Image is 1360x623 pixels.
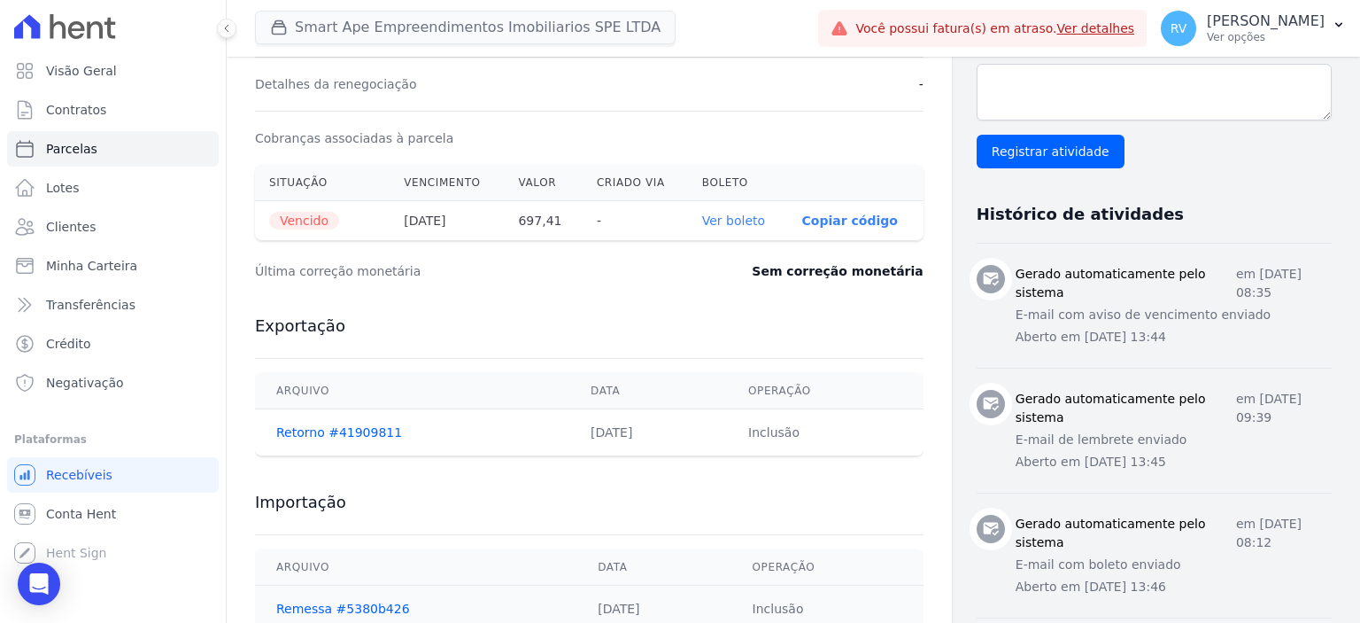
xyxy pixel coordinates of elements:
a: Crédito [7,326,219,362]
th: Vencimento [390,165,504,201]
th: Arquivo [255,549,576,586]
input: Registrar atividade [977,135,1124,168]
span: Recebíveis [46,466,112,484]
span: Transferências [46,296,135,314]
div: Open Intercom Messenger [18,563,60,605]
span: Crédito [46,335,91,353]
span: Lotes [46,179,80,197]
dt: Última correção monetária [255,262,650,280]
th: Data [576,549,730,586]
p: E-mail com aviso de vencimento enviado [1016,306,1332,324]
a: Ver boleto [702,214,765,228]
th: [DATE] [390,201,504,241]
a: Parcelas [7,131,219,167]
p: Aberto em [DATE] 13:46 [1016,578,1332,596]
th: Criado via [583,165,688,201]
th: Boleto [688,165,788,201]
p: Ver opções [1207,30,1325,44]
span: Minha Carteira [46,257,137,275]
a: Visão Geral [7,53,219,89]
th: Data [569,373,727,409]
dt: Cobranças associadas à parcela [255,129,453,147]
a: Transferências [7,287,219,323]
th: Situação [255,165,390,201]
a: Remessa #5380b426 [276,602,410,616]
p: em [DATE] 09:39 [1236,390,1332,427]
p: [PERSON_NAME] [1207,12,1325,30]
span: Contratos [46,101,106,119]
a: Retorno #41909811 [276,425,402,440]
a: Recebíveis [7,457,219,493]
h3: Importação [255,492,923,513]
h3: Exportação [255,315,923,337]
th: Arquivo [255,373,569,409]
h3: Histórico de atividades [977,204,1184,225]
p: em [DATE] 08:35 [1236,265,1332,302]
td: Inclusão [727,409,923,456]
th: Valor [504,165,582,201]
a: Ver detalhes [1057,21,1135,35]
h3: Gerado automaticamente pelo sistema [1016,515,1236,552]
span: RV [1171,22,1187,35]
a: Negativação [7,365,219,401]
p: em [DATE] 08:12 [1236,515,1332,552]
td: [DATE] [569,409,727,456]
span: Você possui fatura(s) em atraso. [855,19,1134,38]
a: Minha Carteira [7,248,219,284]
span: Clientes [46,218,96,236]
th: 697,41 [504,201,582,241]
th: - [583,201,688,241]
th: Operação [731,549,923,586]
a: Contratos [7,92,219,128]
span: Vencido [269,212,339,230]
button: Smart Ape Empreendimentos Imobiliarios SPE LTDA [255,11,676,44]
a: Conta Hent [7,496,219,532]
p: Aberto em [DATE] 13:44 [1016,328,1332,347]
dd: Sem correção monetária [752,262,923,280]
dd: - [919,75,923,93]
a: Lotes [7,170,219,206]
span: Visão Geral [46,62,117,80]
h3: Gerado automaticamente pelo sistema [1016,265,1236,302]
p: E-mail de lembrete enviado [1016,431,1332,449]
span: Negativação [46,374,124,392]
a: Clientes [7,209,219,245]
dt: Detalhes da renegociação [255,75,417,93]
button: RV [PERSON_NAME] Ver opções [1147,4,1360,53]
p: E-mail com boleto enviado [1016,556,1332,574]
span: Conta Hent [46,505,116,523]
h3: Gerado automaticamente pelo sistema [1016,390,1236,427]
button: Copiar código [802,214,898,228]
p: Aberto em [DATE] 13:45 [1016,453,1332,471]
span: Parcelas [46,140,97,158]
th: Operação [727,373,923,409]
div: Plataformas [14,429,212,450]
